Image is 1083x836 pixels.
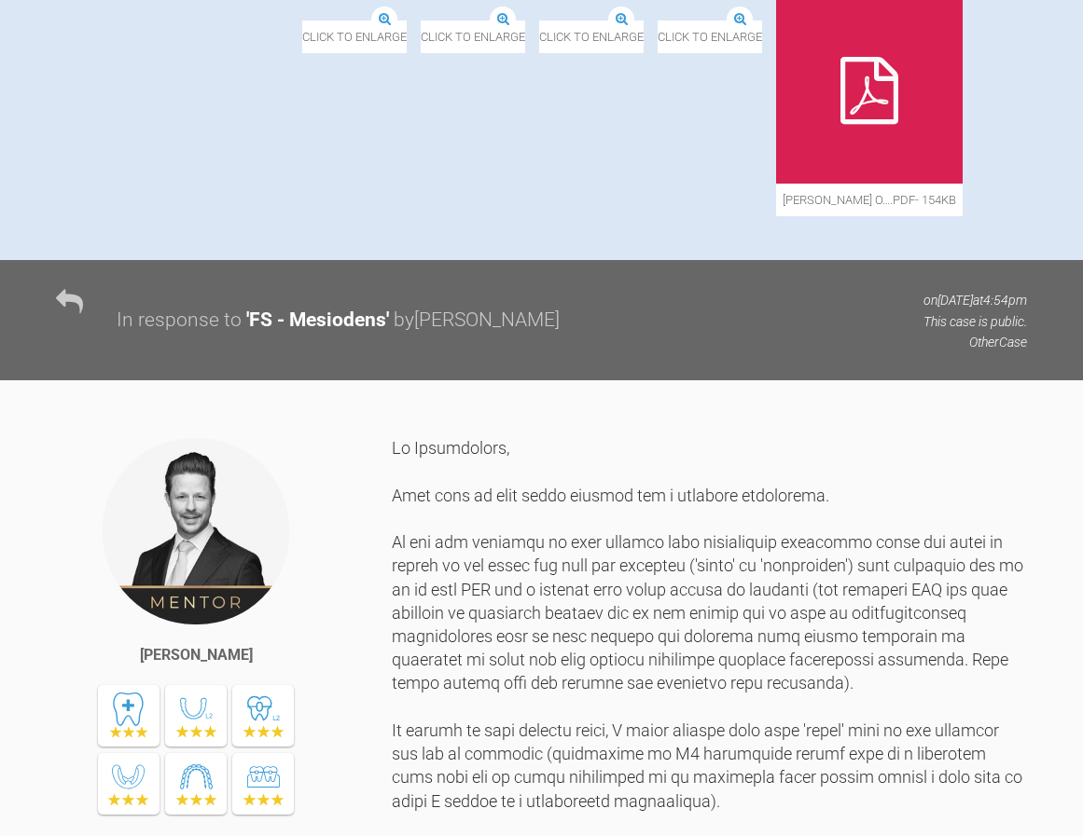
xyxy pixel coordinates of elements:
p: Other Case [923,332,1027,352]
span: Click to enlarge [658,21,762,53]
div: In response to [117,305,242,336]
img: Stephen O'Connor [101,436,291,626]
p: on [DATE] at 4:54pm [923,290,1027,310]
span: [PERSON_NAME] O….pdf - 154KB [776,184,963,216]
p: This case is public. [923,311,1027,332]
div: by [PERSON_NAME] [394,305,560,336]
div: [PERSON_NAME] [140,643,253,667]
span: Click to enlarge [421,21,525,53]
div: ' FS - Mesiodens ' [246,305,389,336]
span: Click to enlarge [539,21,644,53]
span: Click to enlarge [302,21,407,53]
